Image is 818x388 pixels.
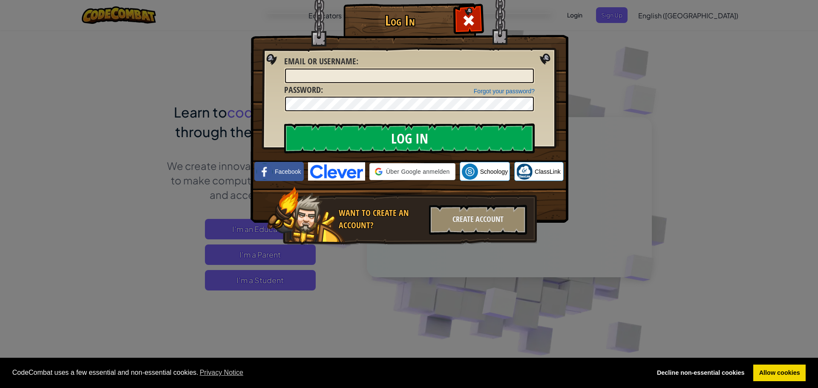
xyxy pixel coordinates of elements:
a: deny cookies [651,365,750,382]
img: facebook_small.png [256,164,273,180]
span: Schoology [480,167,508,176]
input: Log In [284,124,535,153]
div: Want to create an account? [339,207,424,231]
img: schoology.png [462,164,478,180]
span: Password [284,84,321,95]
div: Über Google anmelden [369,163,455,180]
a: Forgot your password? [474,88,535,95]
a: allow cookies [753,365,806,382]
label: : [284,84,323,96]
span: Email or Username [284,55,356,67]
img: classlink-logo-small.png [516,164,533,180]
label: : [284,55,358,68]
span: Über Google anmelden [386,167,450,176]
span: CodeCombat uses a few essential and non-essential cookies. [12,366,645,379]
span: ClassLink [535,167,561,176]
span: Facebook [275,167,301,176]
img: clever-logo-blue.png [308,162,365,181]
a: learn more about cookies [199,366,245,379]
div: Create Account [429,205,527,235]
h1: Log In [346,13,454,28]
